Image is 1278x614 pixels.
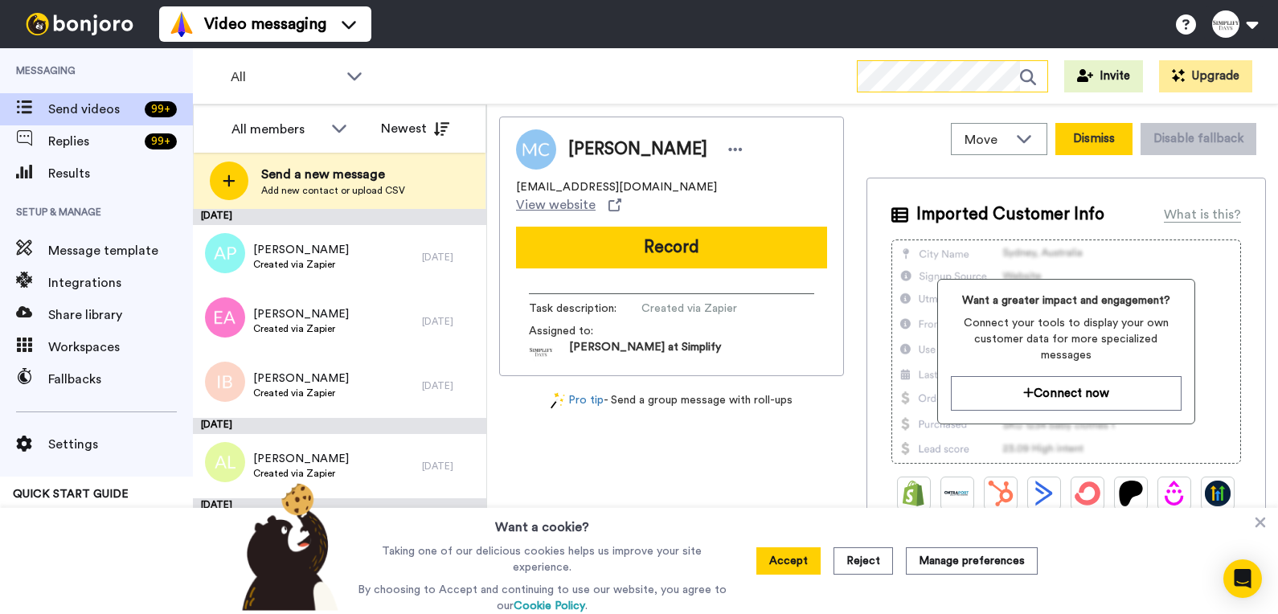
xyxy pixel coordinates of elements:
h3: Want a cookie? [495,508,589,537]
button: Newest [369,113,461,145]
img: bear-with-cookie.png [227,482,346,611]
img: vm-color.svg [169,11,195,37]
img: ib.png [205,362,245,402]
span: Message template [48,241,193,260]
span: Created via Zapier [253,387,349,399]
img: ActiveCampaign [1031,481,1057,506]
button: Dismiss [1055,123,1133,155]
span: Connect your tools to display your own customer data for more specialized messages [951,315,1182,363]
img: bj-logo-header-white.svg [19,13,140,35]
a: Cookie Policy [514,600,585,612]
div: All members [231,120,323,139]
span: Results [48,164,193,183]
span: Share library [48,305,193,325]
button: Upgrade [1159,60,1252,92]
span: Created via Zapier [253,258,349,271]
span: Assigned to: [529,323,641,339]
p: Taking one of our delicious cookies helps us improve your site experience. [354,543,731,575]
img: ea.png [205,297,245,338]
img: al.png [205,442,245,482]
span: Created via Zapier [253,467,349,480]
div: [DATE] [422,460,478,473]
img: d68a98d3-f47b-4afc-a0d4-3a8438d4301f-1535983152.jpg [529,339,553,363]
span: [PERSON_NAME] [253,451,349,467]
span: [PERSON_NAME] at Simplify [569,339,721,363]
div: 99 + [145,101,177,117]
span: Settings [48,435,193,454]
p: By choosing to Accept and continuing to use our website, you agree to our . [354,582,731,614]
span: Send a new message [261,165,405,184]
span: View website [516,195,596,215]
span: Integrations [48,273,193,293]
span: [PERSON_NAME] [253,306,349,322]
img: Patreon [1118,481,1144,506]
button: Invite [1064,60,1143,92]
img: ap.png [205,233,245,273]
span: [EMAIL_ADDRESS][DOMAIN_NAME] [516,179,717,195]
button: Accept [756,547,821,575]
img: ConvertKit [1075,481,1100,506]
div: 99 + [145,133,177,149]
span: Fallbacks [48,370,193,389]
button: Connect now [951,376,1182,411]
span: [PERSON_NAME] [253,242,349,258]
button: Manage preferences [906,547,1038,575]
img: Ontraport [944,481,970,506]
div: [DATE] [422,379,478,392]
span: Move [965,130,1008,149]
span: Replies [48,132,138,151]
div: [DATE] [193,418,486,434]
span: Created via Zapier [253,322,349,335]
a: View website [516,195,621,215]
button: Record [516,227,827,268]
div: [DATE] [193,498,486,514]
span: Send videos [48,100,138,119]
div: [DATE] [193,209,486,225]
img: Drip [1161,481,1187,506]
span: Add new contact or upload CSV [261,184,405,197]
span: All [231,68,338,87]
span: Task description : [529,301,641,317]
img: Hubspot [988,481,1014,506]
span: Want a greater impact and engagement? [951,293,1182,309]
span: [PERSON_NAME] [253,370,349,387]
span: [PERSON_NAME] [568,137,707,162]
button: Disable fallback [1141,123,1256,155]
img: GoHighLevel [1205,481,1231,506]
img: Shopify [901,481,927,506]
img: Image of Marcine Crowhurst [516,129,556,170]
div: [DATE] [422,251,478,264]
div: Open Intercom Messenger [1223,559,1262,598]
span: Video messaging [204,13,326,35]
img: magic-wand.svg [551,392,565,409]
div: [DATE] [422,315,478,328]
span: Created via Zapier [641,301,794,317]
button: Reject [834,547,893,575]
div: What is this? [1164,205,1241,224]
span: Workspaces [48,338,193,357]
a: Pro tip [551,392,604,409]
div: - Send a group message with roll-ups [499,392,844,409]
span: QUICK START GUIDE [13,489,129,500]
span: Imported Customer Info [916,203,1104,227]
